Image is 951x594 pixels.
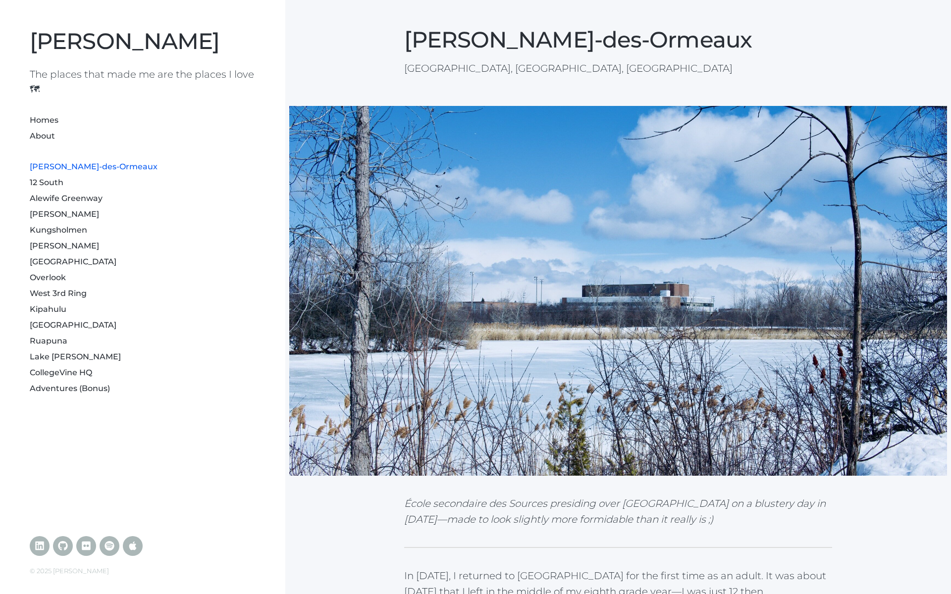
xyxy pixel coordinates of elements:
[30,384,110,393] a: Adventures (Bonus)
[30,352,121,361] a: Lake [PERSON_NAME]
[30,225,87,235] a: Kungsholmen
[30,368,92,377] a: CollegeVine HQ
[30,27,219,54] a: [PERSON_NAME]
[30,289,87,298] a: West 3rd Ring
[404,497,826,525] em: École secondaire des Sources presiding over [GEOGRAPHIC_DATA] on a blustery day in [DATE]—made to...
[30,320,116,330] a: [GEOGRAPHIC_DATA]
[30,241,99,250] a: [PERSON_NAME]
[30,304,66,314] a: Kipahulu
[30,115,58,125] a: Homes
[30,178,63,187] a: 12 South
[30,131,55,141] a: About
[30,257,116,266] a: [GEOGRAPHIC_DATA]
[30,567,109,575] span: © 2025 [PERSON_NAME]
[30,162,158,171] a: [PERSON_NAME]-des-Ormeaux
[404,26,832,53] h1: [PERSON_NAME]-des-Ormeaux
[30,67,256,97] h1: The places that made me are the places I love 🗺
[30,209,99,219] a: [PERSON_NAME]
[404,60,832,76] p: [GEOGRAPHIC_DATA], [GEOGRAPHIC_DATA], [GEOGRAPHIC_DATA]
[30,273,66,282] a: Overlook
[30,336,67,346] a: Ruapuna
[30,194,103,203] a: Alewife Greenway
